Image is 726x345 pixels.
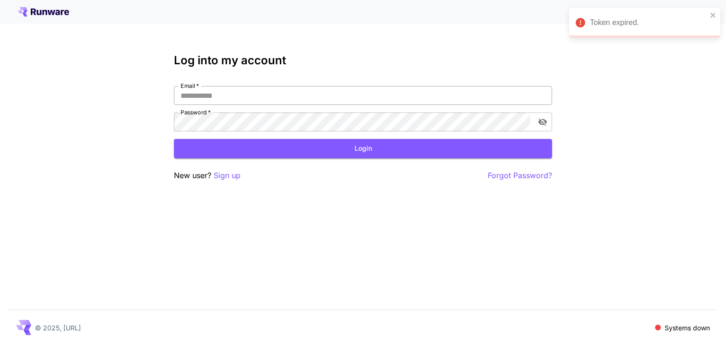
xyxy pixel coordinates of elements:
[181,82,199,90] label: Email
[174,139,552,158] button: Login
[534,113,551,130] button: toggle password visibility
[181,108,211,116] label: Password
[590,17,707,28] div: Token expired.
[214,170,241,181] button: Sign up
[35,323,81,333] p: © 2025, [URL]
[174,170,241,181] p: New user?
[710,11,717,19] button: close
[174,54,552,67] h3: Log into my account
[665,323,710,333] p: Systems down
[488,170,552,181] button: Forgot Password?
